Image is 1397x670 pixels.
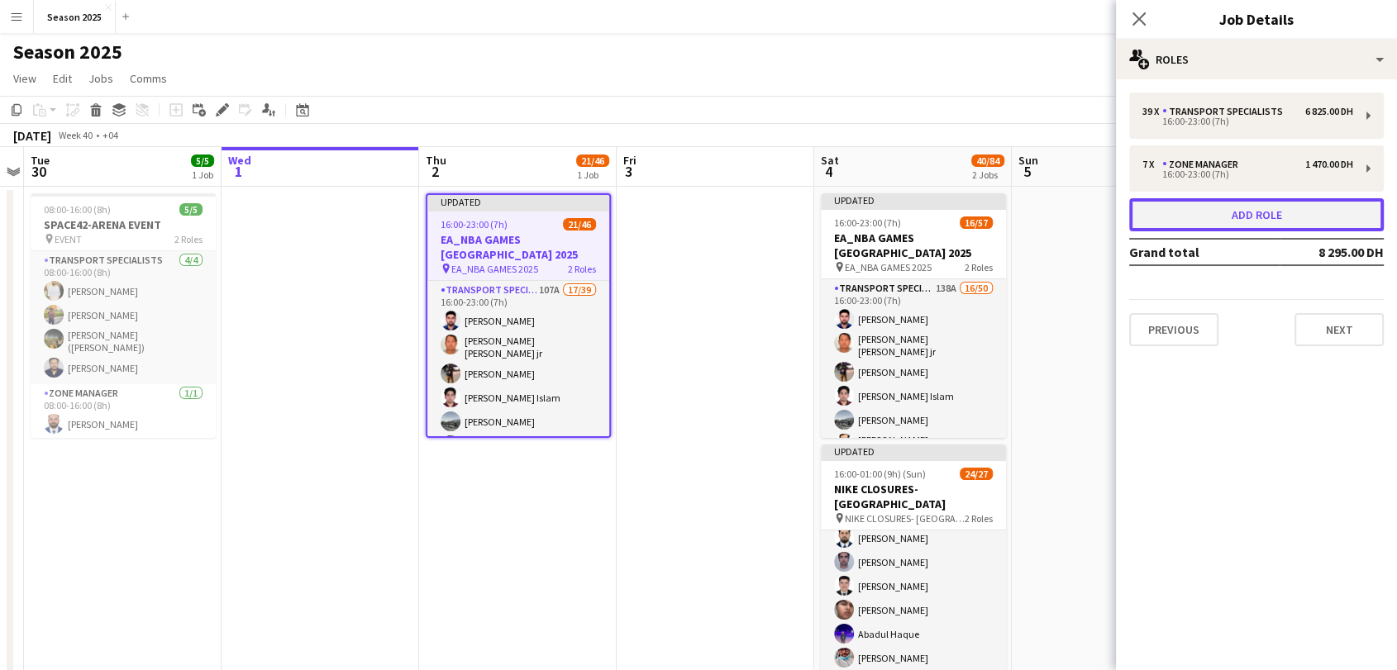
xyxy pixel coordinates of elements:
span: Comms [130,71,167,86]
span: EA_NBA GAMES 2025 [845,261,932,273]
h3: NIKE CLOSURES- [GEOGRAPHIC_DATA] [821,482,1006,511]
span: 21/46 [563,218,596,230]
span: Tue [31,153,50,168]
span: 3 [621,162,637,181]
div: 1 Job [577,169,608,181]
div: 16:00-23:00 (7h) [1142,117,1353,126]
h3: EA_NBA GAMES [GEOGRAPHIC_DATA] 2025 [821,230,1006,260]
span: 4 [818,162,839,181]
span: 2 Roles [965,261,993,273]
h3: SPACE42-ARENA EVENT [31,217,216,232]
span: Thu [426,153,446,168]
a: Edit [46,68,79,89]
app-job-card: Updated16:00-23:00 (7h)21/46EA_NBA GAMES [GEOGRAPHIC_DATA] 2025 EA_NBA GAMES 20252 RolesTransport... [426,193,611,438]
span: 16:00-01:00 (9h) (Sun) [834,468,926,480]
app-card-role: Zone Manager1/108:00-16:00 (8h)[PERSON_NAME] [31,384,216,440]
app-job-card: 08:00-16:00 (8h)5/5SPACE42-ARENA EVENT EVENT2 RolesTransport Specialists4/408:00-16:00 (8h)[PERSO... [31,193,216,438]
span: 40/84 [971,154,1004,167]
app-job-card: Updated16:00-23:00 (7h)16/57EA_NBA GAMES [GEOGRAPHIC_DATA] 2025 EA_NBA GAMES 20252 RolesTransport... [821,193,1006,438]
span: EA_NBA GAMES 2025 [451,263,538,275]
span: Wed [228,153,251,168]
app-card-role: Transport Specialists4/408:00-16:00 (8h)[PERSON_NAME][PERSON_NAME][PERSON_NAME] ([PERSON_NAME])[P... [31,251,216,384]
div: Updated [427,195,609,208]
div: 7 x [1142,159,1162,170]
span: 21/46 [576,154,609,167]
div: [DATE] [13,127,51,144]
span: 30 [28,162,50,181]
span: Week 40 [55,129,96,141]
button: Season 2025 [34,1,116,33]
span: 24/27 [960,468,993,480]
div: 1 470.00 DH [1305,159,1353,170]
span: 2 Roles [174,233,203,245]
span: 5/5 [191,154,214,167]
div: Zone Manager [1162,159,1245,170]
span: Edit [53,71,72,86]
span: EVENT [55,233,82,245]
button: Next [1294,313,1384,346]
td: Grand total [1129,239,1280,265]
button: Previous [1129,313,1218,346]
div: 16:00-23:00 (7h) [1142,170,1353,178]
span: Jobs [88,71,113,86]
span: 16:00-23:00 (7h) [834,216,901,229]
a: View [7,68,43,89]
div: 6 825.00 DH [1305,106,1353,117]
span: Sat [821,153,839,168]
span: 5/5 [179,203,203,216]
h1: Season 2025 [13,40,122,64]
div: +04 [103,129,118,141]
span: 08:00-16:00 (8h) [44,203,111,216]
span: 2 [423,162,446,181]
h3: Job Details [1116,8,1397,30]
div: Updated [821,444,1006,458]
span: 16:00-23:00 (7h) [441,218,508,230]
span: Sun [1018,153,1038,168]
a: Jobs [82,68,120,89]
button: Add role [1129,198,1384,231]
span: Fri [623,153,637,168]
div: 1 Job [192,169,213,181]
span: 2 Roles [568,263,596,275]
div: Transport Specialists [1162,106,1290,117]
span: 2 Roles [965,512,993,525]
div: 39 x [1142,106,1162,117]
a: Comms [123,68,174,89]
span: 16/57 [960,216,993,229]
span: NIKE CLOSURES- [GEOGRAPHIC_DATA] [845,512,965,525]
span: 1 [226,162,251,181]
span: 5 [1016,162,1038,181]
span: View [13,71,36,86]
div: Updated [821,193,1006,207]
div: Roles [1116,40,1397,79]
div: 2 Jobs [972,169,1004,181]
h3: EA_NBA GAMES [GEOGRAPHIC_DATA] 2025 [427,232,609,262]
td: 8 295.00 DH [1280,239,1384,265]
